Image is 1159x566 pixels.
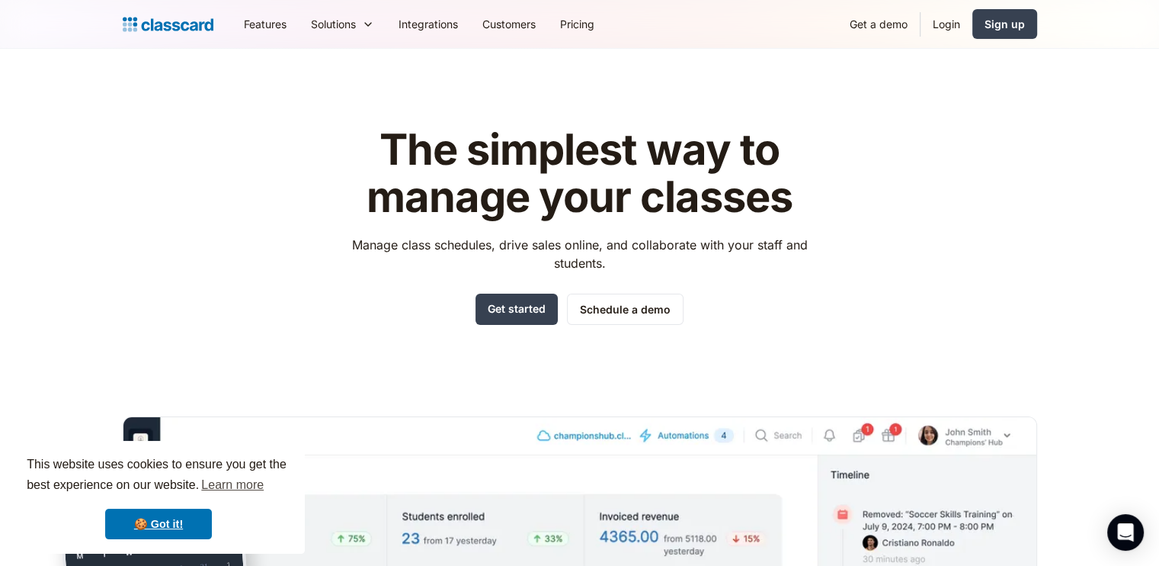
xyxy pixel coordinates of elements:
[311,16,356,32] div: Solutions
[837,7,920,41] a: Get a demo
[27,455,290,497] span: This website uses cookies to ensure you get the best experience on our website.
[475,294,558,325] a: Get started
[920,7,972,41] a: Login
[123,14,213,35] a: Logo
[470,7,548,41] a: Customers
[972,9,1037,39] a: Sign up
[338,127,821,220] h1: The simplest way to manage your classes
[548,7,607,41] a: Pricing
[338,236,821,272] p: Manage class schedules, drive sales online, and collaborate with your staff and students.
[12,441,305,554] div: cookieconsent
[567,294,684,325] a: Schedule a demo
[1107,514,1144,551] div: Open Intercom Messenger
[232,7,299,41] a: Features
[386,7,470,41] a: Integrations
[105,509,212,539] a: dismiss cookie message
[199,474,266,497] a: learn more about cookies
[985,16,1025,32] div: Sign up
[299,7,386,41] div: Solutions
